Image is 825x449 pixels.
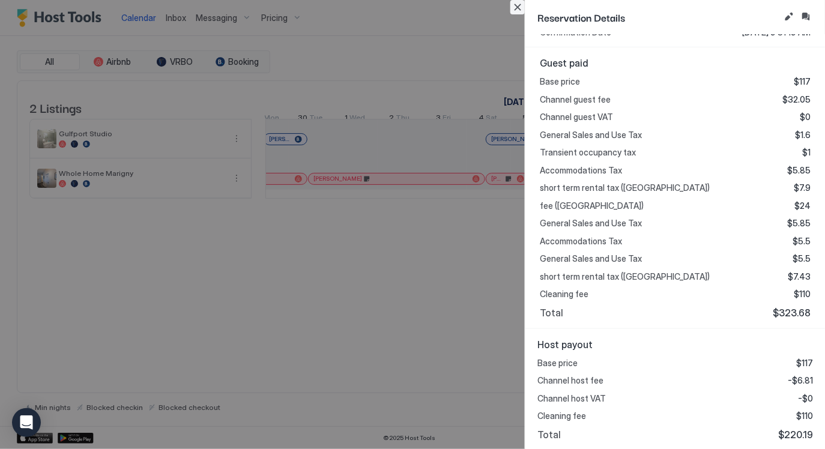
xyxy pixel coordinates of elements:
[793,253,811,264] span: $5.5
[537,429,561,441] span: Total
[537,393,606,404] span: Channel host VAT
[540,57,811,69] span: Guest paid
[540,147,636,158] span: Transient occupancy tax
[540,200,644,211] span: fee ([GEOGRAPHIC_DATA])
[788,375,813,386] span: -$6.81
[794,182,811,193] span: $7.9
[537,10,779,25] span: Reservation Details
[796,411,813,421] span: $110
[540,76,580,87] span: Base price
[802,147,811,158] span: $1
[540,218,642,229] span: General Sales and Use Tax
[537,358,578,369] span: Base price
[773,307,811,319] span: $323.68
[540,289,588,300] span: Cleaning fee
[540,253,642,264] span: General Sales and Use Tax
[794,76,811,87] span: $117
[540,236,622,247] span: Accommodations Tax
[795,130,811,140] span: $1.6
[782,10,796,24] button: Edit reservation
[537,339,813,351] span: Host payout
[540,307,563,319] span: Total
[787,218,811,229] span: $5.85
[794,200,811,211] span: $24
[540,165,622,176] span: Accommodations Tax
[793,236,811,247] span: $5.5
[540,94,611,105] span: Channel guest fee
[12,408,41,437] div: Open Intercom Messenger
[540,112,613,122] span: Channel guest VAT
[782,94,811,105] span: $32.05
[798,393,813,404] span: -$0
[540,271,710,282] span: short term rental tax ([GEOGRAPHIC_DATA])
[799,10,813,24] button: Inbox
[537,411,586,421] span: Cleaning fee
[788,271,811,282] span: $7.43
[537,375,603,386] span: Channel host fee
[778,429,813,441] span: $220.19
[796,358,813,369] span: $117
[540,130,642,140] span: General Sales and Use Tax
[800,112,811,122] span: $0
[787,165,811,176] span: $5.85
[540,182,710,193] span: short term rental tax ([GEOGRAPHIC_DATA])
[794,289,811,300] span: $110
